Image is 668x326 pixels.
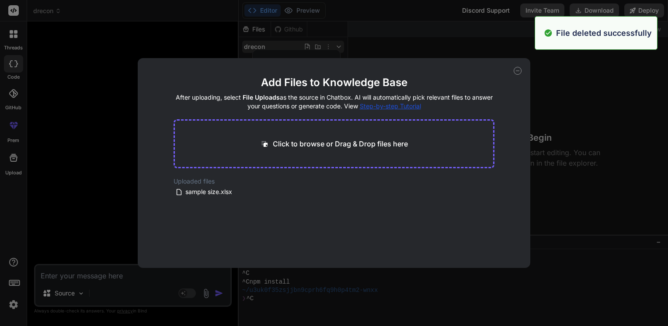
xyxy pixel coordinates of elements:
[174,76,495,90] h2: Add Files to Knowledge Base
[544,27,553,39] img: alert
[174,177,495,186] h2: Uploaded files
[556,27,652,39] p: File deleted successfully
[174,93,495,111] h4: After uploading, select as the source in Chatbox. AI will automatically pick relevant files to an...
[360,102,421,110] span: Step-by-step Tutorial
[273,139,408,149] p: Click to browse or Drag & Drop files here
[184,187,233,197] span: sample size.xlsx
[243,94,280,101] span: File Uploads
